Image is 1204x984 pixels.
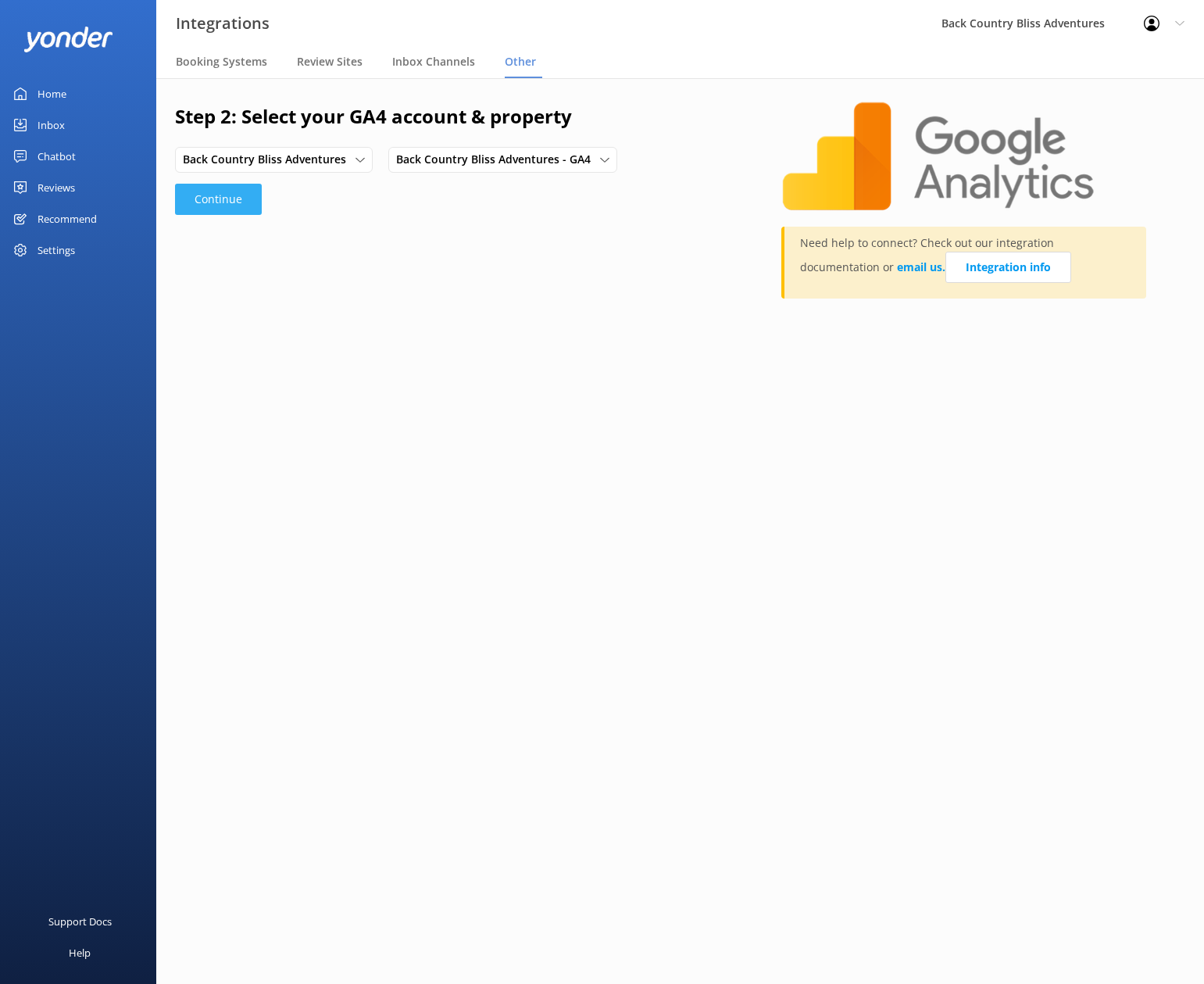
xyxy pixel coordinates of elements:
[38,172,75,203] div: Reviews
[38,234,75,266] div: Settings
[48,906,112,937] div: Support Docs
[23,27,113,52] img: yonder-white-logo.png
[175,184,262,215] button: Continue
[38,109,65,141] div: Inbox
[176,54,267,70] span: Booking Systems
[800,234,1131,291] p: Need help to connect? Check out our integration documentation or
[38,78,66,109] div: Home
[781,102,1095,211] img: google-analytics.png
[505,54,536,70] span: Other
[175,102,742,131] h2: Step 2: Select your GA4 account & property
[392,54,475,70] span: Inbox Channels
[69,937,91,968] div: Help
[176,11,270,36] h3: Integrations
[38,141,76,172] div: Chatbot
[396,151,600,168] span: Back Country Bliss Adventures - GA4
[945,252,1071,283] a: Integration info
[297,54,363,70] span: Review Sites
[897,259,945,274] a: email us.
[38,203,97,234] div: Recommend
[183,151,355,168] span: Back Country Bliss Adventures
